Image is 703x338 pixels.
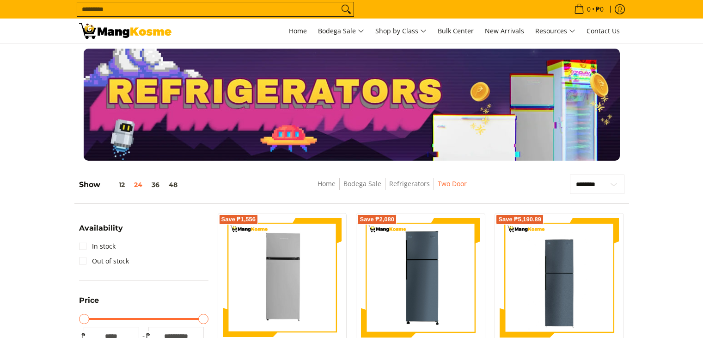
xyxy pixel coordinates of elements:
a: New Arrivals [480,19,529,44]
a: Home [318,179,336,188]
a: Resources [531,19,580,44]
a: Bodega Sale [313,19,369,44]
button: Search [339,2,354,16]
button: 24 [129,181,147,188]
h5: Show [79,180,182,189]
span: Two Door [438,178,467,190]
button: 48 [164,181,182,188]
span: 0 [586,6,592,13]
button: 36 [147,181,164,188]
a: Bulk Center [433,19,478,44]
span: New Arrivals [485,26,524,35]
span: Resources [535,25,575,37]
a: Bodega Sale [343,179,381,188]
a: Shop by Class [371,19,431,44]
span: Save ₱1,556 [221,217,256,222]
span: Bodega Sale [318,25,364,37]
nav: Breadcrumbs [251,178,532,199]
span: Contact Us [587,26,620,35]
span: Bulk Center [438,26,474,35]
img: Kelvinator 7.3 Cu.Ft. Direct Cool KLC Manual Defrost Standard Refrigerator (Silver) (Class A) [223,218,342,338]
nav: Main Menu [181,19,624,44]
button: 12 [100,181,129,188]
a: Refrigerators [389,179,430,188]
span: Save ₱5,190.89 [498,217,541,222]
summary: Open [79,297,99,311]
img: Bodega Sale Refrigerator l Mang Kosme: Home Appliances Warehouse Sale Two Door [79,23,171,39]
span: Save ₱2,080 [360,217,394,222]
a: Out of stock [79,254,129,269]
img: Condura 8.5 Cu. Ft. Two-Door Direct Cool Manual Defrost Inverter Refrigerator, CTD800MNI-A (Class A) [500,218,619,338]
span: Price [79,297,99,304]
a: In stock [79,239,116,254]
a: Home [284,19,312,44]
span: ₱0 [594,6,605,13]
span: Home [289,26,307,35]
span: • [571,4,606,14]
span: Availability [79,225,123,232]
a: Contact Us [582,19,624,44]
summary: Open [79,225,123,239]
span: Shop by Class [375,25,427,37]
img: condura-direct-cool-7.5-cubic-feet-2-door-manual-defrost-inverter-ref-iron-gray-full-view-mang-kosme [361,218,480,338]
